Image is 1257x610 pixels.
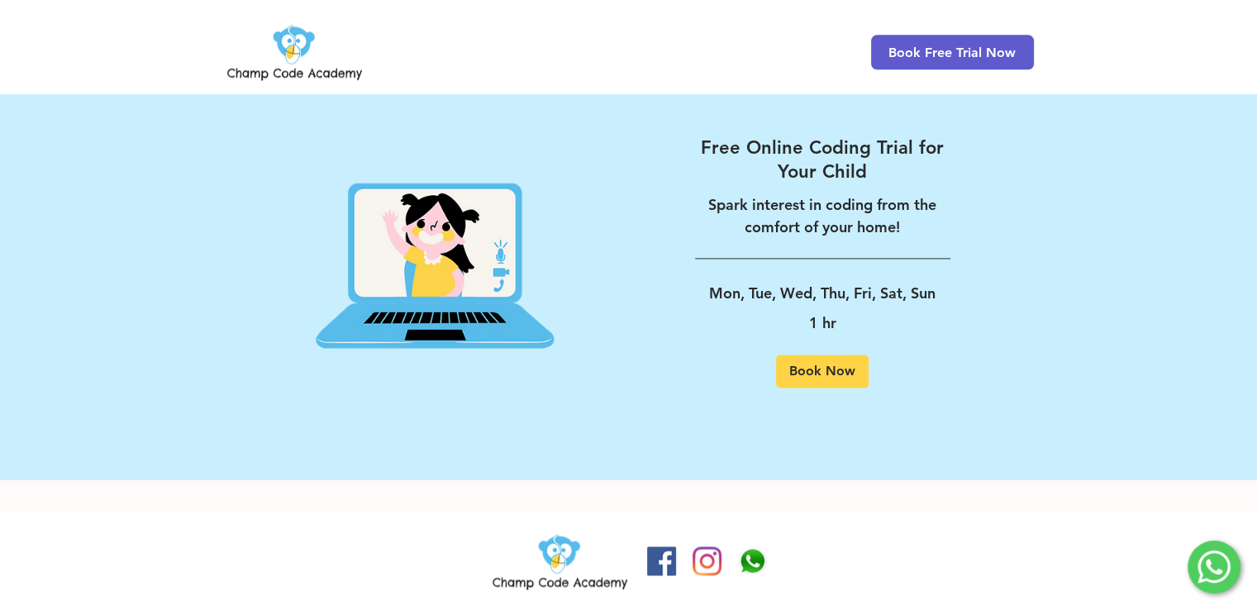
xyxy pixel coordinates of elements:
a: Book Free Trial Now [871,35,1034,69]
span: Book Free Trial Now [888,45,1016,60]
p: 1 hr [695,308,950,338]
img: Champ Code Academy Logo PNG.png [489,529,631,593]
p: Spark interest in coding from the comfort of your home! [695,193,950,238]
img: Champ Code Academy WhatsApp [738,546,767,575]
span: Book Now [789,365,855,378]
ul: Social Bar [647,546,767,575]
a: Book Now [776,355,869,388]
p: Mon, Tue, Wed, Thu, Fri, Sat, Sun [695,279,950,308]
img: Champ Code Academy Logo PNG.png [224,20,365,84]
img: Instagram [693,546,721,575]
a: Free Online Coding Trial for Your Child [695,136,950,184]
img: Facebook [647,546,676,575]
